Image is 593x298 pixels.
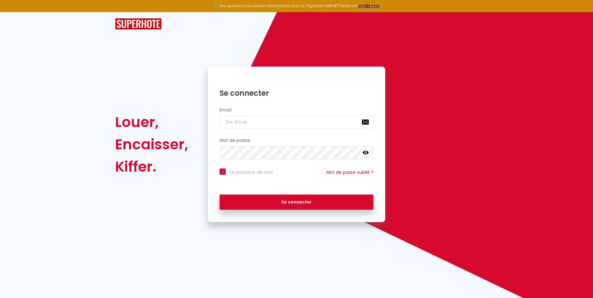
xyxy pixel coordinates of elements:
[220,138,373,143] h2: Mot de passe
[115,18,162,30] img: SuperHote logo
[220,88,373,98] h1: Se connecter
[220,195,373,210] button: Se connecter
[115,111,188,133] div: Louer,
[220,107,373,113] h2: Email
[358,3,380,8] a: >>> ICI <<<<
[220,116,373,129] input: Ton Email
[115,133,188,156] div: Encaisser,
[326,169,373,175] a: Mot de passe oublié ?
[115,156,188,178] div: Kiffer.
